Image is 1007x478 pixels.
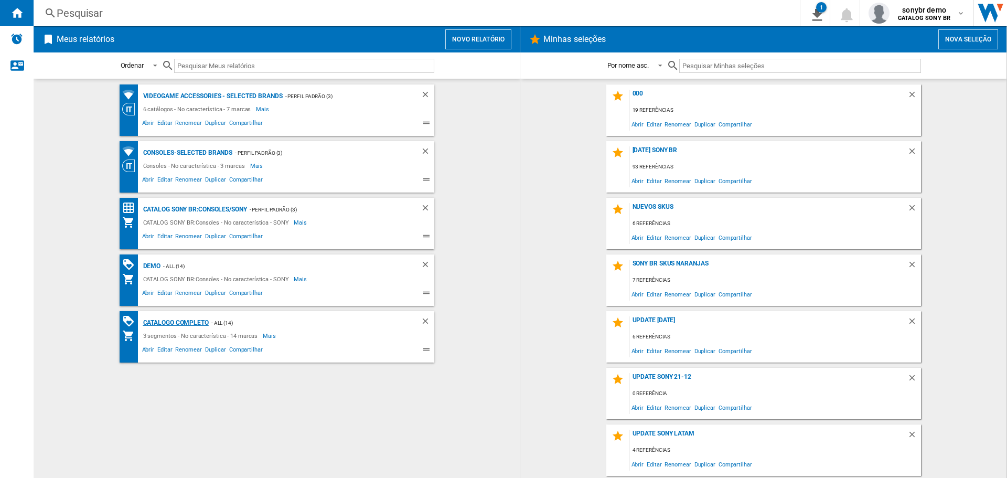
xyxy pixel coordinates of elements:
span: Duplicar [203,231,228,244]
div: Deletar [421,203,434,216]
span: Duplicar [693,174,717,188]
div: Deletar [907,90,921,104]
span: Mais [250,160,265,172]
span: Renomear [174,175,203,187]
span: Renomear [663,287,692,301]
span: Editar [156,231,174,244]
div: SONY BR SKUS NARANJAS [630,260,907,274]
span: Abrir [630,117,646,131]
div: CATALOG SONY BR:Consoles - No característica - SONY [141,216,294,229]
div: 6 referências [630,217,921,230]
div: 3 segmentos - No característica - 14 marcas [141,330,263,342]
div: 7 referências [630,274,921,287]
span: Abrir [630,457,646,471]
span: Abrir [141,345,156,357]
span: Mais [294,273,308,285]
div: 0 referência [630,387,921,400]
div: Matriz de PROMOÇÕES [122,258,141,271]
span: Editar [156,288,174,301]
div: CATALOG SONY BR:Consoles - No característica - SONY [141,273,294,285]
span: Renomear [663,400,692,415]
button: Novo relatório [445,29,511,49]
span: Compartilhar [717,174,754,188]
span: Editar [645,174,663,188]
span: Abrir [141,118,156,131]
div: catalogo completo [141,316,209,330]
div: 6 catálogos - No característica - 7 marcas [141,103,256,115]
div: Deletar [907,430,921,444]
div: Update [DATE] [630,316,907,331]
span: Duplicar [203,118,228,131]
div: Nuevos skus [630,203,907,217]
span: Renomear [663,174,692,188]
h2: Meus relatórios [55,29,117,49]
span: Compartilhar [228,288,264,301]
span: Compartilhar [228,175,264,187]
div: Matriz de PROMOÇÕES [122,315,141,328]
div: Meu sortimento [122,216,141,229]
div: 6 referências [630,331,921,344]
div: 93 referências [630,161,921,174]
span: Duplicar [693,457,717,471]
button: Nova seleção [938,29,998,49]
span: Editar [645,344,663,358]
span: Compartilhar [228,118,264,131]
div: Meu sortimento [122,273,141,285]
input: Pesquisar Minhas seleções [679,59,920,73]
div: Deletar [907,146,921,161]
div: Cobertura de varejistas [122,145,141,158]
div: CATALOG SONY BR:Consoles/SONY [141,203,247,216]
span: Duplicar [693,230,717,245]
span: Duplicar [203,345,228,357]
span: Mais [294,216,308,229]
span: Editar [156,175,174,187]
span: Renomear [174,231,203,244]
div: Deletar [421,146,434,160]
span: Abrir [630,344,646,358]
div: Visão Categoria [122,103,141,115]
div: Deletar [421,316,434,330]
span: Renomear [663,344,692,358]
span: Compartilhar [717,400,754,415]
div: Deletar [907,260,921,274]
div: Matriz de preços [122,201,141,215]
span: Editar [645,117,663,131]
span: Editar [156,118,174,131]
span: Mais [263,330,277,342]
div: Meu sortimento [122,330,141,342]
div: [DATE] SONY BR [630,146,907,161]
span: Renomear [663,117,692,131]
div: Deletar [421,90,434,103]
div: Deletar [421,260,434,273]
b: CATALOG SONY BR [898,15,950,22]
div: demo [141,260,161,273]
img: profile.jpg [869,3,890,24]
span: Compartilhar [717,287,754,301]
span: Abrir [630,230,646,245]
div: 000 [630,90,907,104]
span: Mais [256,103,271,115]
span: Abrir [141,231,156,244]
div: UPDATE SONY LATAM [630,430,907,444]
span: Abrir [630,174,646,188]
div: Videogame accessories - selected brands [141,90,283,103]
span: Renomear [174,345,203,357]
div: Pesquisar [57,6,773,20]
span: Renomear [174,118,203,131]
div: - Perfil padrão (3) [232,146,399,160]
span: Duplicar [203,175,228,187]
div: UPDATE SONY 21-12 [630,373,907,387]
span: Renomear [663,457,692,471]
span: Editar [645,230,663,245]
input: Pesquisar Meus relatórios [174,59,434,73]
span: Compartilhar [228,345,264,357]
div: 1 [816,2,827,13]
div: - Perfil padrão (3) [283,90,400,103]
div: Cobertura de varejistas [122,88,141,101]
div: Por nome asc. [607,61,649,69]
span: Compartilhar [717,344,754,358]
span: Duplicar [693,344,717,358]
div: Consoles-Selected brands [141,146,233,160]
span: Renomear [174,288,203,301]
div: - ALL (14) [160,260,399,273]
